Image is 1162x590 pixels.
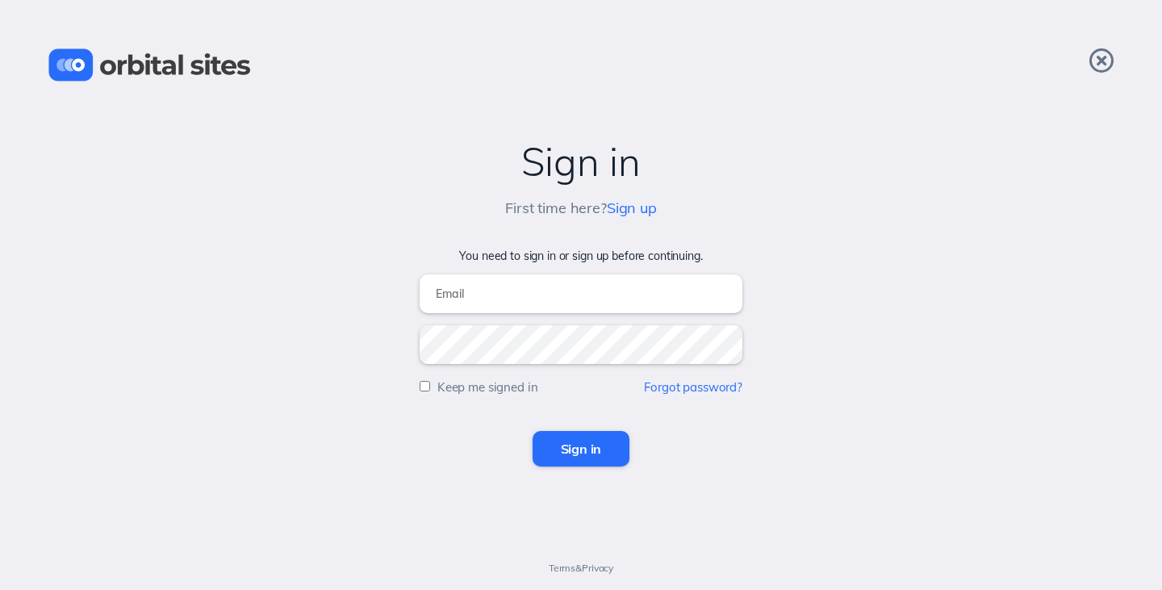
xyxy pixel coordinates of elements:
[644,379,742,395] a: Forgot password?
[437,379,538,395] label: Keep me signed in
[48,48,251,82] img: Orbital Sites Logo
[420,274,742,313] input: Email
[16,140,1146,184] h2: Sign in
[533,431,630,467] input: Sign in
[505,200,657,217] h5: First time here?
[582,562,613,574] a: Privacy
[16,249,1146,467] form: You need to sign in or sign up before continuing.
[549,562,575,574] a: Terms
[607,199,657,217] a: Sign up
